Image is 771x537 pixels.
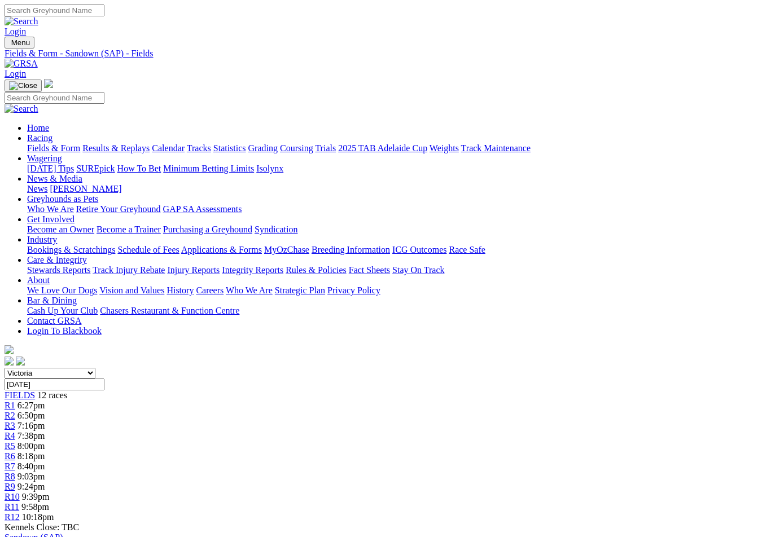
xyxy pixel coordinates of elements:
span: 8:40pm [17,461,45,471]
a: R6 [5,451,15,461]
a: Get Involved [27,214,75,224]
a: News & Media [27,174,82,183]
input: Select date [5,378,104,390]
a: Results & Replays [82,143,150,153]
a: Contact GRSA [27,316,81,325]
div: Bar & Dining [27,306,766,316]
a: Injury Reports [167,265,220,275]
div: Industry [27,245,766,255]
a: ICG Outcomes [392,245,446,254]
a: Trials [315,143,336,153]
img: GRSA [5,59,38,69]
a: Wagering [27,153,62,163]
a: Greyhounds as Pets [27,194,98,204]
a: R9 [5,482,15,491]
a: Syndication [255,225,297,234]
span: 9:24pm [17,482,45,491]
div: Care & Integrity [27,265,766,275]
input: Search [5,5,104,16]
a: Stay On Track [392,265,444,275]
img: Search [5,16,38,27]
a: Who We Are [27,204,74,214]
span: 10:18pm [22,512,54,522]
div: Get Involved [27,225,766,235]
a: Login [5,27,26,36]
a: R5 [5,441,15,451]
a: Track Maintenance [461,143,531,153]
div: News & Media [27,184,766,194]
span: R8 [5,472,15,481]
span: 6:50pm [17,411,45,420]
a: Vision and Values [99,285,164,295]
a: Privacy Policy [327,285,380,295]
a: Become a Trainer [97,225,161,234]
span: 6:27pm [17,400,45,410]
a: Grading [248,143,278,153]
a: Integrity Reports [222,265,283,275]
a: Fields & Form [27,143,80,153]
a: Breeding Information [312,245,390,254]
a: Racing [27,133,52,143]
a: Care & Integrity [27,255,87,265]
div: About [27,285,766,296]
a: R11 [5,502,19,512]
img: twitter.svg [16,356,25,366]
a: Become an Owner [27,225,94,234]
span: 9:03pm [17,472,45,481]
a: How To Bet [117,164,161,173]
a: Home [27,123,49,133]
img: logo-grsa-white.png [44,79,53,88]
input: Search [5,92,104,104]
span: 9:58pm [21,502,49,512]
div: Racing [27,143,766,153]
a: [PERSON_NAME] [50,184,121,193]
a: [DATE] Tips [27,164,74,173]
a: Race Safe [449,245,485,254]
a: R2 [5,411,15,420]
a: R12 [5,512,20,522]
a: Schedule of Fees [117,245,179,254]
a: SUREpick [76,164,115,173]
button: Toggle navigation [5,80,42,92]
a: Track Injury Rebate [93,265,165,275]
button: Toggle navigation [5,37,34,49]
a: R4 [5,431,15,441]
a: Careers [196,285,224,295]
img: Close [9,81,37,90]
a: Purchasing a Greyhound [163,225,252,234]
span: 7:38pm [17,431,45,441]
a: Strategic Plan [275,285,325,295]
a: FIELDS [5,390,35,400]
a: Calendar [152,143,185,153]
a: Weights [430,143,459,153]
div: Fields & Form - Sandown (SAP) - Fields [5,49,766,59]
a: Isolynx [256,164,283,173]
a: Statistics [213,143,246,153]
span: 7:16pm [17,421,45,430]
a: About [27,275,50,285]
a: Bar & Dining [27,296,77,305]
a: We Love Our Dogs [27,285,97,295]
div: Wagering [27,164,766,174]
a: Coursing [280,143,313,153]
div: Greyhounds as Pets [27,204,766,214]
a: Login [5,69,26,78]
a: Retire Your Greyhound [76,204,161,214]
span: 8:00pm [17,441,45,451]
a: News [27,184,47,193]
span: 12 races [37,390,67,400]
a: MyOzChase [264,245,309,254]
a: 2025 TAB Adelaide Cup [338,143,427,153]
a: R3 [5,421,15,430]
a: R10 [5,492,20,501]
span: 9:39pm [22,492,50,501]
a: Cash Up Your Club [27,306,98,315]
a: Login To Blackbook [27,326,102,336]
